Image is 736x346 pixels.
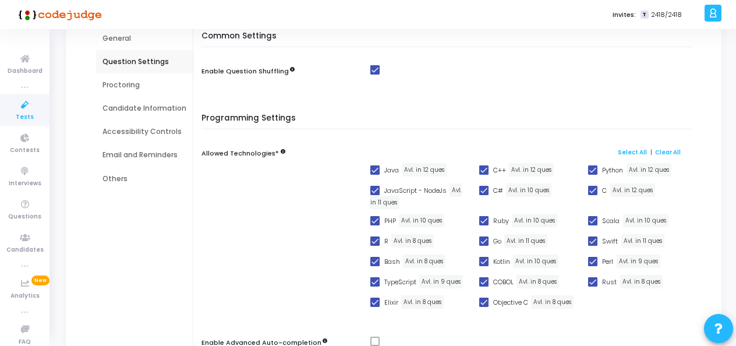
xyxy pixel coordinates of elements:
[506,183,551,197] span: Avl. in 10 ques
[618,149,647,156] a: Select All
[401,295,444,309] span: Avl. in 8 ques
[504,234,547,248] span: Avl. in 11 ques
[6,245,44,255] span: Candidates
[493,214,509,228] span: Ruby
[384,234,388,248] span: R
[9,179,41,189] span: Interviews
[617,255,660,268] span: Avl. in 9 ques
[102,150,186,160] div: Email and Reminders
[621,234,664,248] span: Avl. in 11 ques
[620,275,663,288] span: Avl. in 8 ques
[8,212,41,222] span: Questions
[513,255,558,268] span: Avl. in 10 ques
[102,80,186,90] div: Proctoring
[201,114,697,130] h5: Programming Settings
[623,214,668,227] span: Avl. in 10 ques
[10,291,40,301] span: Analytics
[102,57,186,67] div: Question Settings
[613,10,636,20] label: Invites:
[493,163,506,177] span: C++
[8,66,43,76] span: Dashboard
[399,214,444,227] span: Avl. in 10 ques
[201,66,295,76] label: Enable Question Shuffling
[602,255,613,269] span: Perl
[384,275,416,289] span: TypeScript
[516,275,559,288] span: Avl. in 8 ques
[641,10,648,19] span: T
[602,234,618,248] span: Swift
[403,255,445,268] span: Avl. in 8 ques
[102,174,186,184] div: Others
[15,3,102,26] img: logo
[391,234,434,248] span: Avl. in 8 ques
[16,112,34,122] span: Tests
[201,149,279,158] label: Allowed Technologies*
[384,163,399,177] span: Java
[650,147,652,157] span: |
[493,255,510,269] span: Kotlin
[610,183,655,197] span: Avl. in 12 ques
[384,183,447,197] span: JavaScript - NodeJs
[602,183,607,197] span: C
[512,214,557,227] span: Avl. in 10 ques
[493,295,528,309] span: Objective C
[627,163,671,176] span: Avl. in 12 ques
[651,10,682,20] span: 2418/2418
[493,234,501,248] span: Go
[102,126,186,137] div: Accessibility Controls
[102,103,186,114] div: Candidate Information
[509,163,554,176] span: Avl. in 12 ques
[655,149,681,156] a: Clear All
[531,295,574,309] span: Avl. in 8 ques
[602,275,617,289] span: Rust
[384,214,396,228] span: PHP
[493,183,503,197] span: C#
[384,255,400,269] span: Bash
[384,295,398,309] span: Elixir
[419,275,463,288] span: Avl. in 9 ques
[10,146,40,156] span: Contests
[602,163,623,177] span: Python
[602,214,620,228] span: Scala
[31,276,49,285] span: New
[402,163,447,176] span: Avl. in 12 ques
[102,33,186,44] div: General
[493,275,514,289] span: COBOL
[201,31,697,48] h5: Common Settings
